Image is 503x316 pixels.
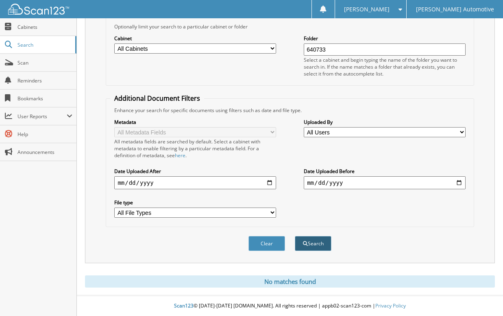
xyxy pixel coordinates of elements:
[17,77,72,84] span: Reminders
[175,152,185,159] a: here
[304,35,465,42] label: Folder
[114,168,276,175] label: Date Uploaded After
[110,107,469,114] div: Enhance your search for specific documents using filters such as date and file type.
[114,119,276,126] label: Metadata
[416,7,494,12] span: [PERSON_NAME] Automotive
[17,24,72,30] span: Cabinets
[304,176,465,189] input: end
[114,199,276,206] label: File type
[304,168,465,175] label: Date Uploaded Before
[85,275,495,288] div: No matches found
[114,138,276,159] div: All metadata fields are searched by default. Select a cabinet with metadata to enable filtering b...
[174,302,194,309] span: Scan123
[17,41,71,48] span: Search
[17,131,72,138] span: Help
[304,56,465,77] div: Select a cabinet and begin typing the name of the folder you want to search in. If the name match...
[110,94,204,103] legend: Additional Document Filters
[375,302,406,309] a: Privacy Policy
[344,7,390,12] span: [PERSON_NAME]
[17,149,72,156] span: Announcements
[110,23,469,30] div: Optionally limit your search to a particular cabinet or folder
[17,59,72,66] span: Scan
[295,236,331,251] button: Search
[114,176,276,189] input: start
[114,35,276,42] label: Cabinet
[248,236,285,251] button: Clear
[304,119,465,126] label: Uploaded By
[17,113,67,120] span: User Reports
[17,95,72,102] span: Bookmarks
[8,4,69,15] img: scan123-logo-white.svg
[77,296,503,316] div: © [DATE]-[DATE] [DOMAIN_NAME]. All rights reserved | appb02-scan123-com |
